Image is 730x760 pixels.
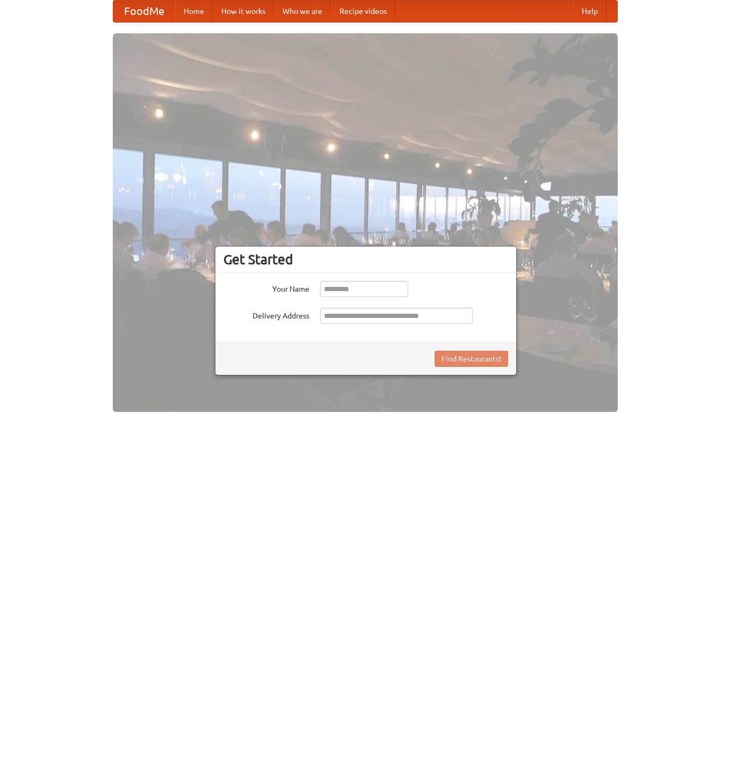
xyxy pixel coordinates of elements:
[331,1,395,22] a: Recipe videos
[223,251,508,267] h3: Get Started
[435,351,508,367] button: Find Restaurants!
[175,1,213,22] a: Home
[213,1,274,22] a: How it works
[573,1,606,22] a: Help
[223,281,309,294] label: Your Name
[274,1,331,22] a: Who we are
[113,1,175,22] a: FoodMe
[223,308,309,321] label: Delivery Address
